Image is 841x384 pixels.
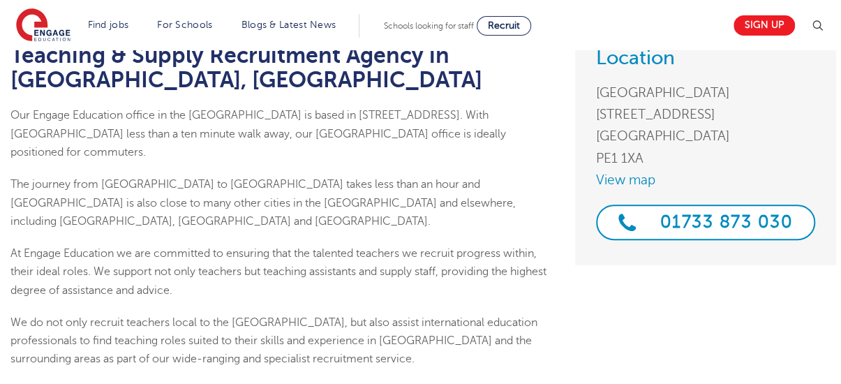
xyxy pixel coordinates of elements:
[16,8,70,43] img: Engage Education
[10,109,506,158] span: Our Engage Education office in the [GEOGRAPHIC_DATA] is based in [STREET_ADDRESS]. With [GEOGRAPH...
[88,20,129,30] a: Find jobs
[488,20,520,31] span: Recruit
[477,16,531,36] a: Recruit
[10,178,516,228] span: The journey from [GEOGRAPHIC_DATA] to [GEOGRAPHIC_DATA] takes less than an hour and [GEOGRAPHIC_D...
[596,82,815,169] address: [GEOGRAPHIC_DATA][STREET_ADDRESS] [GEOGRAPHIC_DATA] PE1 1XA
[384,21,474,31] span: Schools looking for staff
[596,205,815,240] a: 01733 873 030
[241,20,336,30] a: Blogs & Latest News
[596,169,815,191] a: View map
[157,20,212,30] a: For Schools
[10,43,554,92] h1: Teaching & Supply Recruitment Agency in [GEOGRAPHIC_DATA], [GEOGRAPHIC_DATA]
[596,48,815,68] h3: Location
[10,316,537,366] span: We do not only recruit teachers local to the [GEOGRAPHIC_DATA], but also assist international edu...
[734,15,795,36] a: Sign up
[10,247,546,297] span: At Engage Education we are committed to ensuring that the talented teachers we recruit progress w...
